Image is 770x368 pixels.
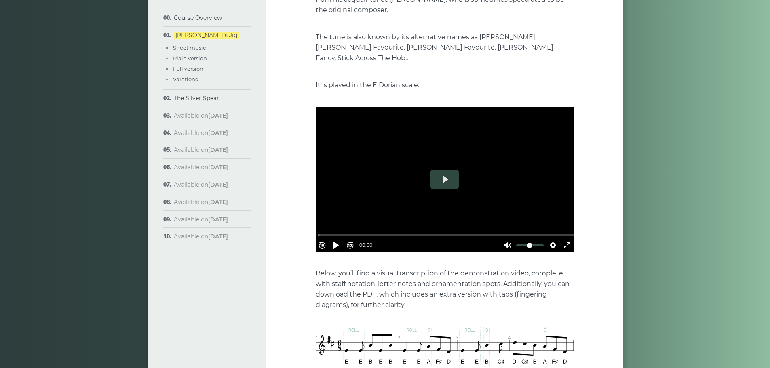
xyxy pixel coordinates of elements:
[174,129,228,137] span: Available on
[208,112,228,119] strong: [DATE]
[174,146,228,154] span: Available on
[208,129,228,137] strong: [DATE]
[174,164,228,171] span: Available on
[174,216,228,223] span: Available on
[316,32,574,63] p: The tune is also known by its alternative names as [PERSON_NAME], [PERSON_NAME] Favourite, [PERSO...
[173,44,206,51] a: Sheet music
[208,216,228,223] strong: [DATE]
[208,181,228,188] strong: [DATE]
[208,198,228,206] strong: [DATE]
[174,233,228,240] span: Available on
[174,181,228,188] span: Available on
[173,76,198,82] a: Varations
[174,32,239,39] a: [PERSON_NAME]’s Jig
[173,65,203,72] a: Full version
[174,95,219,102] a: The Silver Spear
[174,112,228,119] span: Available on
[174,198,228,206] span: Available on
[208,146,228,154] strong: [DATE]
[174,14,222,21] a: Course Overview
[208,164,228,171] strong: [DATE]
[208,233,228,240] strong: [DATE]
[316,268,574,310] p: Below, you’ll find a visual transcription of the demonstration video, complete with staff notatio...
[173,55,207,61] a: Plain version
[316,80,574,90] p: It is played in the E Dorian scale.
